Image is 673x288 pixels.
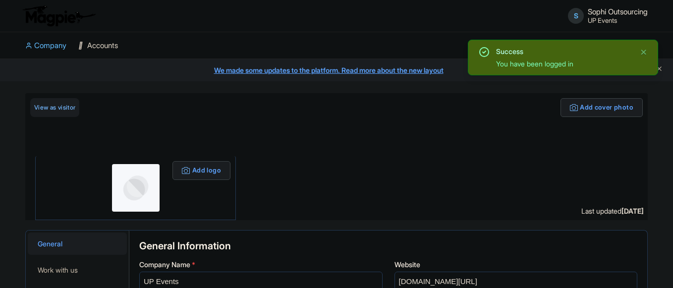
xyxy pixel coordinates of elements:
a: S Sophi Outsourcing UP Events [562,8,648,24]
img: profile-logo-d1a8e230fb1b8f12adc913e4f4d7365c.png [112,164,160,212]
button: Add cover photo [561,98,643,117]
button: Close [640,46,648,58]
div: Success [496,46,632,57]
span: [DATE] [621,207,644,215]
span: Work with us [38,265,78,275]
a: Accounts [78,32,118,59]
small: UP Events [588,17,648,24]
a: General [28,232,127,255]
span: S [568,8,584,24]
button: Close announcement [656,64,663,75]
span: Sophi Outsourcing [588,7,648,16]
a: Work with us [28,259,127,281]
div: You have been logged in [496,58,632,69]
button: Add logo [172,161,230,180]
h2: General Information [139,240,637,251]
span: General [38,238,62,249]
img: logo-ab69f6fb50320c5b225c76a69d11143b.png [20,5,97,27]
span: Company Name [139,260,190,269]
a: We made some updates to the platform. Read more about the new layout [6,65,667,75]
span: Website [394,260,420,269]
div: Last updated [581,206,644,216]
a: Company [25,32,66,59]
a: View as visitor [30,98,79,117]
